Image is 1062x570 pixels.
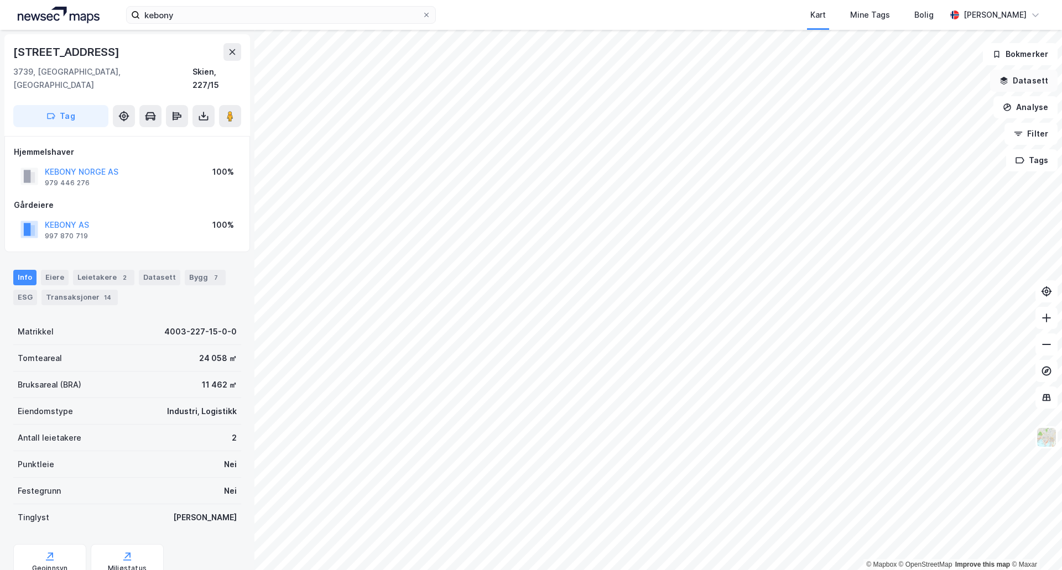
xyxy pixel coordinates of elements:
div: Nei [224,484,237,498]
button: Bokmerker [983,43,1058,65]
button: Analyse [993,96,1058,118]
div: Bruksareal (BRA) [18,378,81,391]
a: Improve this map [955,561,1010,568]
div: 979 446 276 [45,179,90,187]
button: Filter [1004,123,1058,145]
div: Skien, 227/15 [192,65,241,92]
div: Kart [810,8,826,22]
div: Industri, Logistikk [167,405,237,418]
div: [PERSON_NAME] [964,8,1027,22]
div: Gårdeiere [14,198,241,212]
div: Festegrunn [18,484,61,498]
button: Tags [1006,149,1058,171]
img: Z [1036,427,1057,448]
div: 100% [212,165,234,179]
div: 4003-227-15-0-0 [164,325,237,338]
div: Matrikkel [18,325,54,338]
button: Tag [13,105,108,127]
div: Bolig [914,8,934,22]
div: 997 870 719 [45,232,88,240]
a: OpenStreetMap [899,561,952,568]
div: Eiendomstype [18,405,73,418]
div: 24 058 ㎡ [199,352,237,365]
div: Eiere [41,270,69,285]
iframe: Chat Widget [1007,517,1062,570]
div: Info [13,270,37,285]
div: Tomteareal [18,352,62,365]
a: Mapbox [866,561,897,568]
div: Leietakere [73,270,134,285]
div: Datasett [139,270,180,285]
img: logo.a4113a55bc3d86da70a041830d287a7e.svg [18,7,100,23]
div: Kontrollprogram for chat [1007,517,1062,570]
div: 14 [102,292,113,303]
div: Mine Tags [850,8,890,22]
div: Tinglyst [18,511,49,524]
div: 3739, [GEOGRAPHIC_DATA], [GEOGRAPHIC_DATA] [13,65,192,92]
div: 2 [119,272,130,283]
div: 2 [232,431,237,445]
div: [STREET_ADDRESS] [13,43,122,61]
div: 7 [210,272,221,283]
div: Hjemmelshaver [14,145,241,159]
button: Datasett [990,70,1058,92]
div: Antall leietakere [18,431,81,445]
input: Søk på adresse, matrikkel, gårdeiere, leietakere eller personer [140,7,422,23]
div: Bygg [185,270,226,285]
div: Nei [224,458,237,471]
div: ESG [13,290,37,305]
div: Transaksjoner [41,290,118,305]
div: 11 462 ㎡ [202,378,237,391]
div: [PERSON_NAME] [173,511,237,524]
div: Punktleie [18,458,54,471]
div: 100% [212,218,234,232]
